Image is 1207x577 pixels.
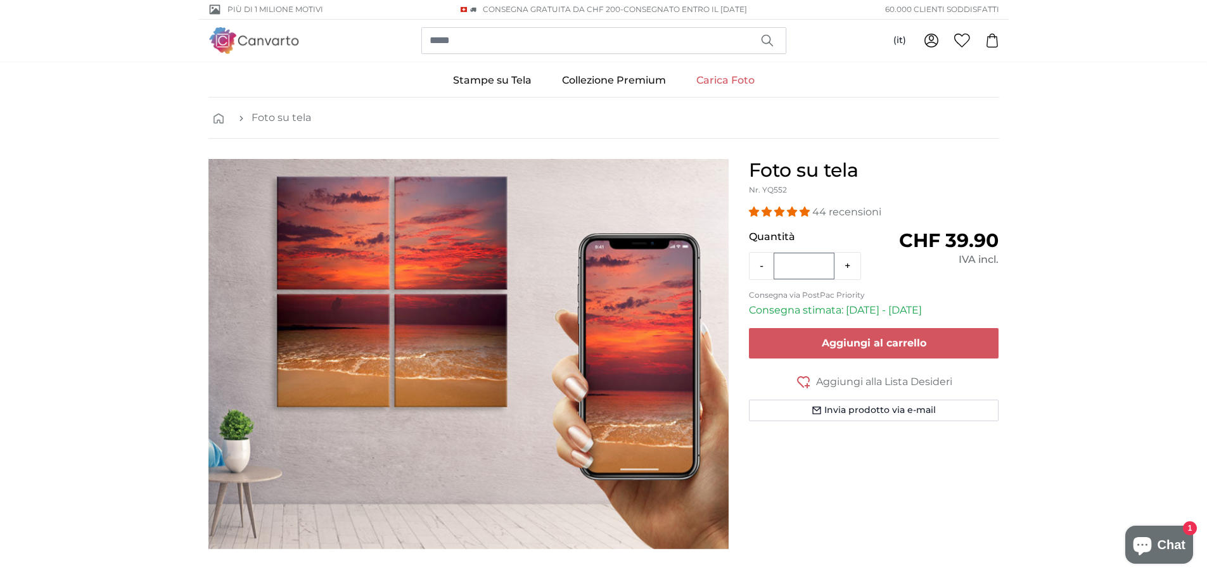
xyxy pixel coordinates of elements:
[620,4,747,14] span: -
[749,185,787,194] span: Nr. YQ552
[252,110,311,125] a: Foto su tela
[1121,526,1197,567] inbox-online-store-chat: Chat negozio online di Shopify
[812,206,881,218] span: 44 recensioni
[749,374,999,390] button: Aggiungi alla Lista Desideri
[834,253,860,279] button: +
[874,252,999,267] div: IVA incl.
[208,98,999,139] nav: breadcrumbs
[208,159,729,549] img: personalised-canvas-print
[899,229,999,252] span: CHF 39.90
[208,27,300,53] img: Canvarto
[461,7,467,12] img: Svizzera
[822,337,926,349] span: Aggiungi al carrello
[681,64,770,97] a: Carica Foto
[816,374,952,390] span: Aggiungi alla Lista Desideri
[749,159,999,182] h1: Foto su tela
[883,29,916,52] button: (it)
[749,400,999,421] button: Invia prodotto via e-mail
[227,4,323,15] span: Più di 1 milione motivi
[749,229,874,244] p: Quantità
[885,4,999,15] span: 60.000 clienti soddisfatti
[750,253,774,279] button: -
[623,4,747,14] span: Consegnato entro il [DATE]
[749,206,812,218] span: 4.93 stars
[483,4,620,14] span: Consegna GRATUITA da CHF 200
[749,290,999,300] p: Consegna via PostPac Priority
[749,303,999,318] p: Consegna stimata: [DATE] - [DATE]
[208,159,729,549] div: 1 of 1
[547,64,681,97] a: Collezione Premium
[749,328,999,358] button: Aggiungi al carrello
[438,64,547,97] a: Stampe su Tela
